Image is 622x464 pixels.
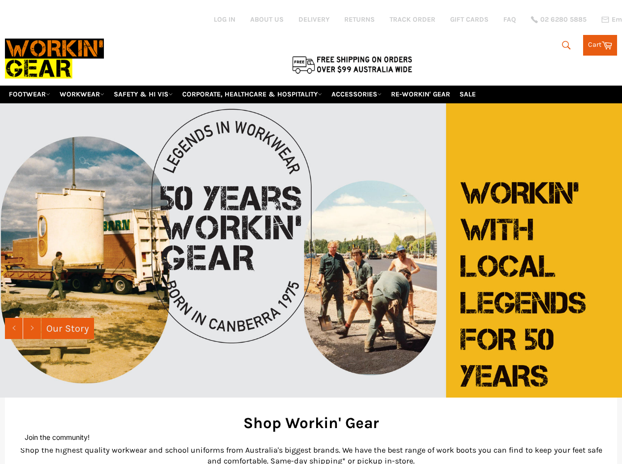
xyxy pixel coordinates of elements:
[531,16,587,23] a: 02 6280 5885
[503,15,516,24] a: FAQ
[583,35,617,56] a: Cart
[387,86,454,103] a: RE-WORKIN' GEAR
[56,86,108,103] a: WORKWEAR
[298,15,329,24] a: DELIVERY
[450,15,489,24] a: GIFT CARDS
[344,15,375,24] a: RETURNS
[250,15,284,24] a: ABOUT US
[178,86,326,103] a: CORPORATE, HEALTHCARE & HOSPITALITY
[291,54,414,75] img: Flat $9.95 shipping Australia wide
[5,86,54,103] a: FOOTWEAR
[25,433,90,441] button: Join the community!
[214,15,235,24] a: Log in
[20,412,602,433] h2: Shop Workin' Gear
[110,86,177,103] a: SAFETY & HI VIS
[41,318,94,339] a: Our Story
[456,86,480,103] a: SALE
[540,16,587,23] span: 02 6280 5885
[390,15,435,24] a: TRACK ORDER
[327,86,386,103] a: ACCESSORIES
[5,32,104,85] img: Workin Gear leaders in Workwear, Safety Boots, PPE, Uniforms. Australia's No.1 in Workwear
